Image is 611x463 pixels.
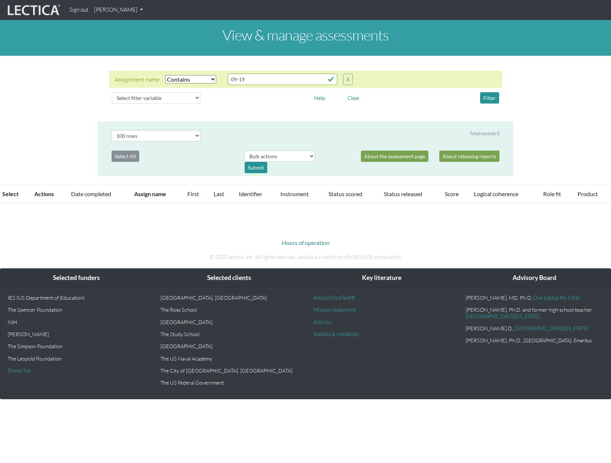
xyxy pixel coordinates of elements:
[187,190,199,197] a: First
[313,331,359,337] a: Validity & reliability
[8,295,145,301] p: IES (US Department of Education)
[6,3,61,17] img: lecticalive
[8,343,145,349] p: The Simpson Foundation
[160,367,298,374] p: The City of [GEOGRAPHIC_DATA], [GEOGRAPHIC_DATA]
[361,151,428,162] a: About the assessment page
[8,331,145,337] p: [PERSON_NAME]
[91,3,146,17] a: [PERSON_NAME]
[103,253,508,261] p: © 2025 Lectica, Inc. All rights reserved. Lectica is a not for profit 501(c)(3) corporation.
[384,190,422,197] a: Status released
[313,295,355,301] a: About DiscoTest®
[577,190,598,197] a: Product
[439,151,499,162] a: About releasing reports
[445,190,459,197] a: Score
[245,162,267,173] div: Submit
[306,269,458,287] div: Key literature
[280,190,309,197] a: Instrument
[521,337,592,343] em: , [GEOGRAPHIC_DATA], Emeritus
[466,313,540,319] a: [GEOGRAPHIC_DATA][US_STATE]
[311,94,328,101] a: Help
[160,343,298,349] p: [GEOGRAPHIC_DATA]
[30,185,67,203] th: Actions
[0,269,153,287] div: Selected funders
[313,307,355,313] a: Mission statement
[160,355,298,362] p: The US Naval Academy
[543,190,561,197] a: Role fit
[112,151,139,162] button: Select All
[160,380,298,386] p: The US Federal Government
[313,319,331,325] a: Articles
[480,92,499,104] button: Filter
[533,295,580,301] a: One Laptop Per Child
[153,269,305,287] div: Selected clients
[160,319,298,325] p: [GEOGRAPHIC_DATA]
[311,92,328,104] button: Help
[458,269,611,287] div: Advisory Board
[8,307,145,313] p: The Spencer Foundation
[474,190,518,197] a: Logical coherence
[214,190,224,197] a: Last
[8,367,31,374] a: Donor list
[8,319,145,325] p: NIH
[282,239,330,246] a: Hours of operation
[514,325,588,331] a: [GEOGRAPHIC_DATA][US_STATE]
[470,130,499,137] div: Total records 0
[160,307,298,313] p: The Ross School
[8,355,145,362] p: The Leopold Foundation
[466,325,603,331] p: [PERSON_NAME].D.,
[71,190,111,197] a: Date completed
[343,74,353,85] button: X
[466,295,603,301] p: [PERSON_NAME], MD, Ph.D.,
[328,190,362,197] a: Status scored
[160,331,298,337] p: The Study School
[66,3,91,17] a: Sign out
[115,75,159,84] div: Assignment name
[344,92,363,104] button: Clear
[466,307,603,319] p: [PERSON_NAME], Ph.D. and former high school teacher,
[466,337,603,343] p: [PERSON_NAME], Ph.D.
[130,185,183,203] th: Assign name
[239,190,262,197] a: Identifier
[160,295,298,301] p: [GEOGRAPHIC_DATA], [GEOGRAPHIC_DATA]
